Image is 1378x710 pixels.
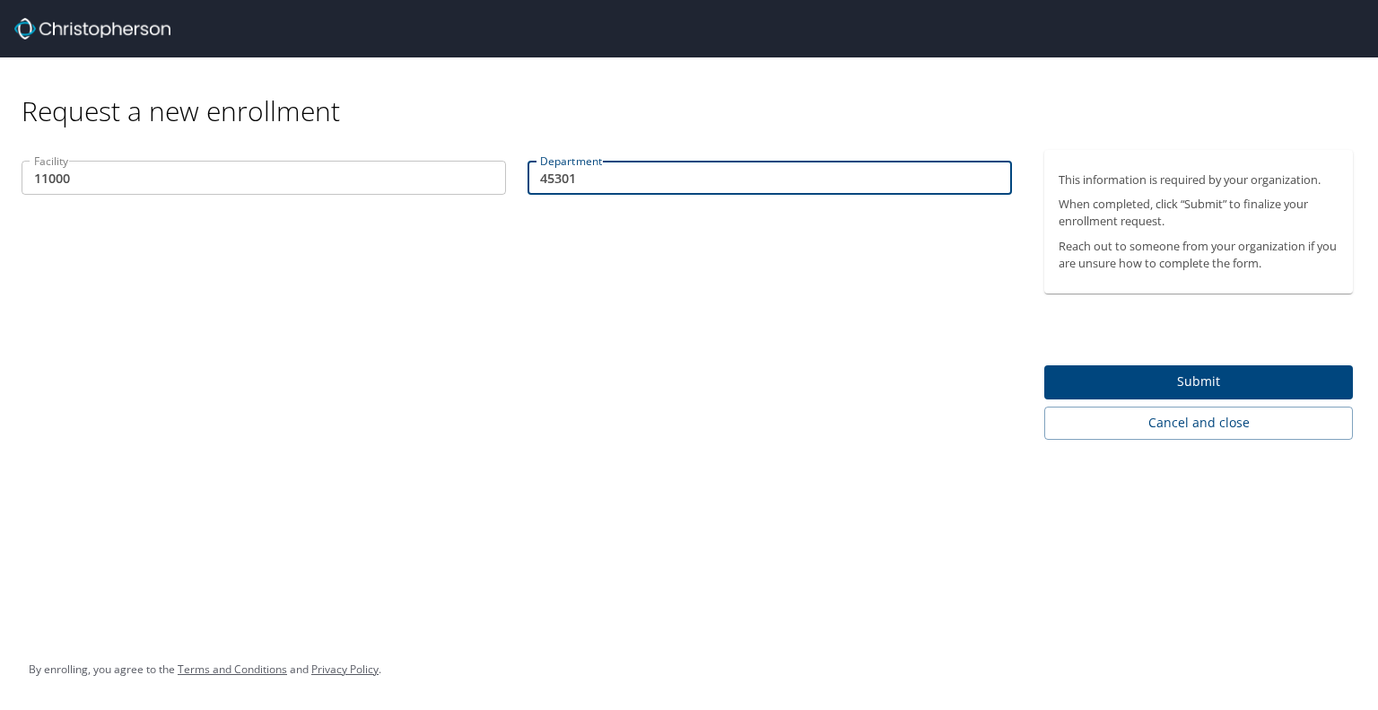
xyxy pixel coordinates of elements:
[1059,171,1339,188] p: This information is required by your organization.
[22,57,1367,128] div: Request a new enrollment
[1059,371,1339,393] span: Submit
[1059,238,1339,272] p: Reach out to someone from your organization if you are unsure how to complete the form.
[1044,365,1353,400] button: Submit
[528,161,1012,195] input: EX:
[29,647,381,692] div: By enrolling, you agree to the and .
[178,662,287,677] a: Terms and Conditions
[14,18,170,39] img: cbt logo
[1059,196,1339,230] p: When completed, click “Submit” to finalize your enrollment request.
[22,161,506,195] input: EX:
[311,662,379,677] a: Privacy Policy
[1059,412,1339,434] span: Cancel and close
[1044,407,1353,440] button: Cancel and close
